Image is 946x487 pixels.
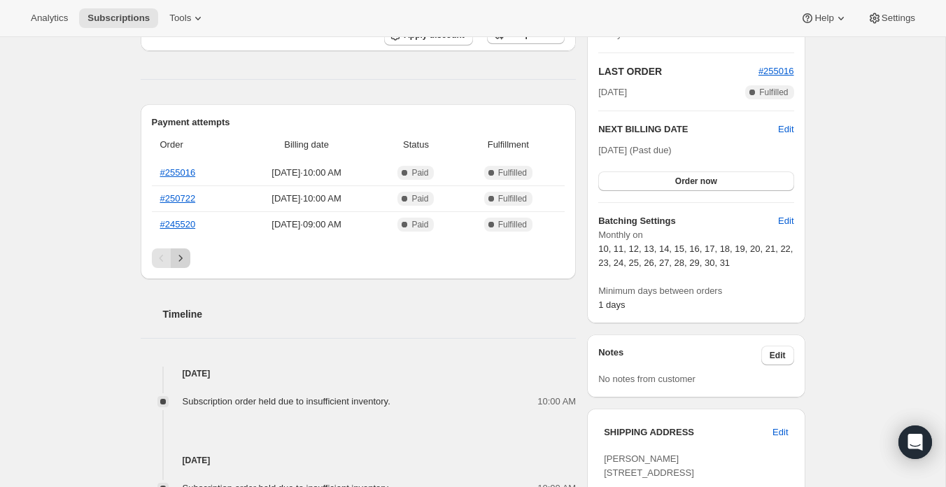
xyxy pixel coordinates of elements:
[160,167,196,178] a: #255016
[758,66,794,76] a: #255016
[604,453,694,478] span: [PERSON_NAME] [STREET_ADDRESS]
[152,129,237,160] th: Order
[604,425,772,439] h3: SHIPPING ADDRESS
[598,85,627,99] span: [DATE]
[772,425,788,439] span: Edit
[770,210,802,232] button: Edit
[598,214,778,228] h6: Batching Settings
[882,13,915,24] span: Settings
[152,115,565,129] h2: Payment attempts
[160,193,196,204] a: #250722
[161,8,213,28] button: Tools
[241,166,372,180] span: [DATE] · 10:00 AM
[498,167,527,178] span: Fulfilled
[141,453,577,467] h4: [DATE]
[778,214,793,228] span: Edit
[675,176,717,187] span: Order now
[814,13,833,24] span: Help
[79,8,158,28] button: Subscriptions
[141,367,577,381] h4: [DATE]
[598,122,778,136] h2: NEXT BILLING DATE
[498,219,527,230] span: Fulfilled
[759,87,788,98] span: Fulfilled
[598,228,793,242] span: Monthly on
[598,374,696,384] span: No notes from customer
[498,193,527,204] span: Fulfilled
[160,219,196,230] a: #245520
[792,8,856,28] button: Help
[380,138,451,152] span: Status
[411,193,428,204] span: Paid
[22,8,76,28] button: Analytics
[778,122,793,136] button: Edit
[241,192,372,206] span: [DATE] · 10:00 AM
[598,171,793,191] button: Order now
[770,350,786,361] span: Edit
[163,307,577,321] h2: Timeline
[898,425,932,459] div: Open Intercom Messenger
[598,299,625,310] span: 1 days
[598,64,758,78] h2: LAST ORDER
[411,167,428,178] span: Paid
[537,395,576,409] span: 10:00 AM
[460,138,557,152] span: Fulfillment
[598,243,793,268] span: 10, 11, 12, 13, 14, 15, 16, 17, 18, 19, 20, 21, 22, 23, 24, 25, 26, 27, 28, 29, 30, 31
[598,145,672,155] span: [DATE] (Past due)
[171,248,190,268] button: Next
[859,8,924,28] button: Settings
[169,13,191,24] span: Tools
[598,284,793,298] span: Minimum days between orders
[598,346,761,365] h3: Notes
[31,13,68,24] span: Analytics
[183,396,390,407] span: Subscription order held due to insufficient inventory.
[764,421,796,444] button: Edit
[758,64,794,78] button: #255016
[152,248,565,268] nav: Pagination
[411,219,428,230] span: Paid
[87,13,150,24] span: Subscriptions
[761,346,794,365] button: Edit
[241,218,372,232] span: [DATE] · 09:00 AM
[241,138,372,152] span: Billing date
